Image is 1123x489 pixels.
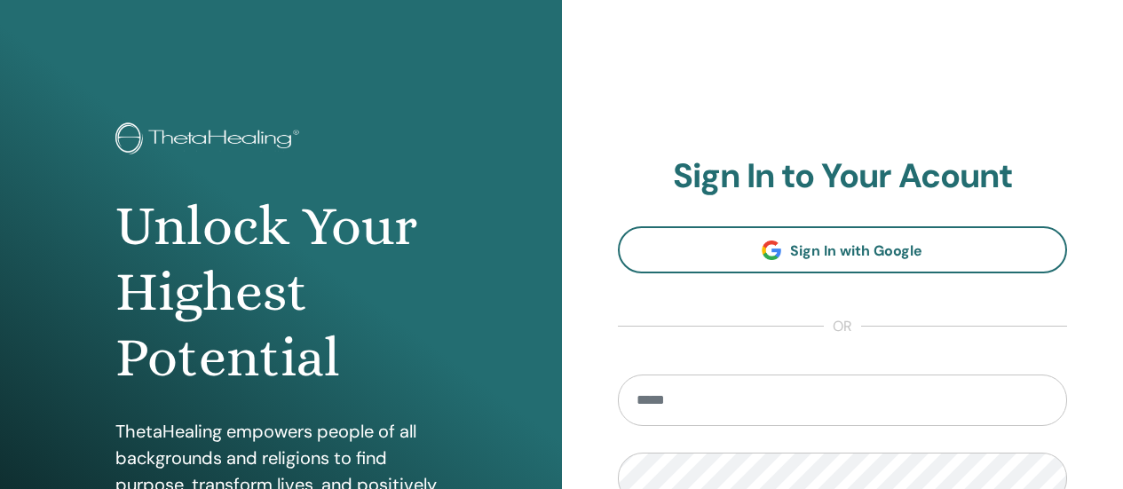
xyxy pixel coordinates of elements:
span: or [824,316,861,337]
h2: Sign In to Your Acount [618,156,1068,197]
span: Sign In with Google [790,241,922,260]
h1: Unlock Your Highest Potential [115,193,446,391]
a: Sign In with Google [618,226,1068,273]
